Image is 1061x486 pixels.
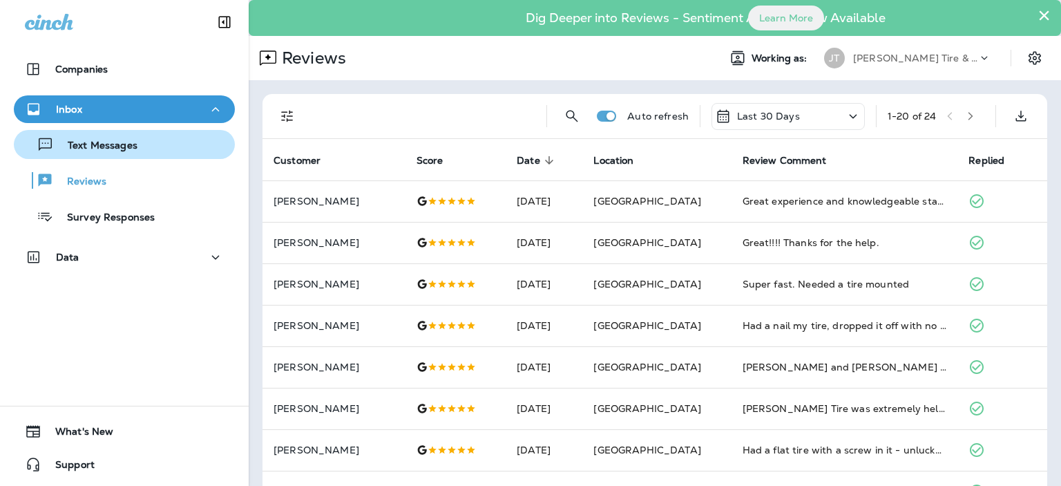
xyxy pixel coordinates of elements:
p: Text Messages [54,140,137,153]
p: [PERSON_NAME] [274,279,394,290]
div: Great experience and knowledgeable staff. I would highly recommend. [743,194,947,208]
p: [PERSON_NAME] [274,403,394,414]
button: Reviews [14,166,235,195]
td: [DATE] [506,222,582,263]
p: [PERSON_NAME] [274,196,394,207]
p: Companies [55,64,108,75]
button: Learn More [748,6,824,30]
span: Date [517,155,540,167]
p: Inbox [56,104,82,115]
p: [PERSON_NAME] [274,362,394,373]
div: Great!!!! Thanks for the help. [743,236,947,250]
span: Date [517,154,558,167]
span: [GEOGRAPHIC_DATA] [593,361,700,373]
span: Customer [274,154,338,167]
div: 1 - 20 of 24 [888,111,936,122]
button: Text Messages [14,130,235,159]
p: [PERSON_NAME] Tire & Auto [853,53,977,64]
button: Export as CSV [1007,102,1035,130]
p: Survey Responses [53,212,155,225]
span: Location [593,154,651,167]
td: [DATE] [506,388,582,429]
p: Reviews [53,176,106,189]
span: Working as: [752,53,810,64]
div: Had a flat tire with a screw in it - unlucky! Jensen was able to get my car in immediately and pa... [743,443,947,457]
button: Close [1038,4,1051,26]
button: Companies [14,55,235,83]
button: Data [14,243,235,271]
div: Jensen Tire was extremely helpful and quick in resolving my issue. I would highly recommend. [743,402,947,415]
span: Replied [968,154,1022,167]
p: Data [56,252,79,263]
div: JT [824,48,845,68]
button: Support [14,451,235,478]
td: [DATE] [506,346,582,388]
div: Had a nail my tire, dropped it off with no appointment and had it fixed in about 30 minutes at a ... [743,319,947,333]
p: Auto refresh [627,111,689,122]
button: Collapse Sidebar [205,8,244,36]
p: [PERSON_NAME] [274,320,394,331]
p: [PERSON_NAME] [274,237,394,248]
span: Customer [274,155,321,167]
span: What's New [41,426,113,442]
button: Filters [274,102,301,130]
span: [GEOGRAPHIC_DATA] [593,278,700,290]
span: Replied [968,155,1004,167]
p: Dig Deeper into Reviews - Sentiment Analysis Now Available [486,16,926,20]
td: [DATE] [506,180,582,222]
span: Review Comment [743,155,827,167]
button: Survey Responses [14,202,235,231]
span: Score [417,154,461,167]
button: Search Reviews [558,102,586,130]
span: [GEOGRAPHIC_DATA] [593,319,700,332]
span: Score [417,155,443,167]
span: Location [593,155,633,167]
td: [DATE] [506,305,582,346]
span: [GEOGRAPHIC_DATA] [593,402,700,415]
p: Last 30 Days [737,111,800,122]
span: [GEOGRAPHIC_DATA] [593,444,700,456]
span: Review Comment [743,154,845,167]
div: Andrew and Don are the best. They help in any way possible. I wouldn't take my cats anywhere else. [743,360,947,374]
button: Inbox [14,95,235,123]
span: [GEOGRAPHIC_DATA] [593,195,700,207]
td: [DATE] [506,429,582,471]
span: Support [41,459,95,476]
button: What's New [14,418,235,445]
div: Super fast. Needed a tire mounted [743,277,947,291]
p: [PERSON_NAME] [274,445,394,456]
td: [DATE] [506,263,582,305]
span: [GEOGRAPHIC_DATA] [593,236,700,249]
button: Settings [1022,46,1047,71]
p: Reviews [276,48,346,68]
